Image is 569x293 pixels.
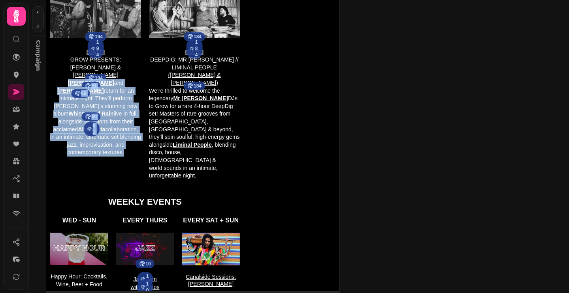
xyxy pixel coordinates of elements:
[92,83,97,89] span: 61
[185,49,203,55] a: [DATE]
[95,75,103,81] span: 194
[150,56,238,86] a: DEEPDIG: MR [PERSON_NAME] // LIMINAL PEOPLE ([PERSON_NAME] & [PERSON_NAME])
[108,197,182,207] strong: WEEKLY EVENTS
[194,39,199,58] span: 184
[183,217,239,224] strong: EVERY SAT + SUN
[68,110,113,117] a: Whispers of Rain
[145,273,149,286] span: 10
[81,90,86,97] span: 60
[87,49,105,55] a: [DATE]
[133,276,156,282] a: Jazz Jam
[78,126,105,133] a: Altera Vita
[70,56,121,78] a: GROW PRESENTS: [PERSON_NAME] & [PERSON_NAME]
[51,273,107,287] a: Happy Hour: Cocktails, Wine, Beer + Food
[130,284,159,290] a: with Stratos
[31,34,45,52] p: Campaign
[50,79,141,157] p: and return for an intimate night! They’ll perform [PERSON_NAME]’s stunning new album live in full...
[173,95,228,101] a: Mr [PERSON_NAME]
[95,39,100,58] span: 194
[68,80,114,86] a: [PERSON_NAME]
[186,274,234,280] span: Canalside Sessions
[194,34,202,40] span: 184
[57,88,104,94] a: [PERSON_NAME]
[62,217,96,224] strong: WED - SUN
[92,123,96,135] span: 61
[149,87,240,180] p: We’re thrilled to welcome the legendary DJs to Grow for a rare 4-hour DeepDig set! Masters of rar...
[145,261,151,267] span: 10
[194,83,202,89] span: 184
[186,274,236,287] a: Canalside Sessions: [PERSON_NAME]
[95,34,103,40] span: 194
[123,217,168,224] strong: EVERY THURS
[173,142,212,148] a: Liminal People
[186,274,236,287] span: : [PERSON_NAME]
[92,114,97,120] span: 60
